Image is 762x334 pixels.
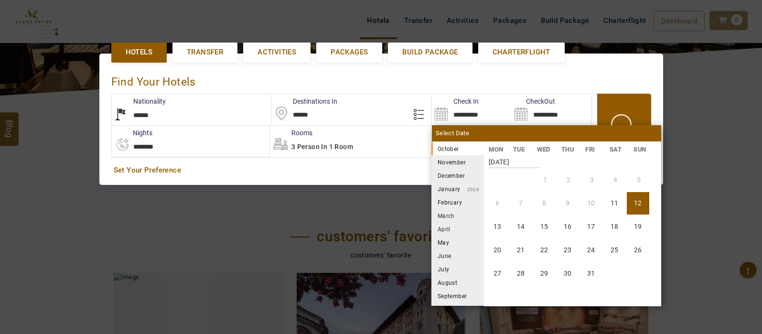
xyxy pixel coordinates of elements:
[510,239,532,261] li: Tuesday, 21 October 2025
[432,97,479,106] label: Check In
[484,144,508,154] li: MON
[258,47,296,57] span: Activities
[486,239,509,261] li: Monday, 20 October 2025
[431,289,484,302] li: September
[603,239,626,261] li: Saturday, 25 October 2025
[271,97,337,106] label: Destinations In
[627,192,649,215] li: Sunday, 12 October 2025
[331,47,368,57] span: Packages
[703,274,762,320] iframe: chat widget
[431,249,484,262] li: June
[243,43,311,62] a: Activities
[510,262,532,285] li: Tuesday, 28 October 2025
[627,239,649,261] li: Sunday, 26 October 2025
[533,239,556,261] li: Wednesday, 22 October 2025
[533,262,556,285] li: Wednesday, 29 October 2025
[431,209,484,222] li: March
[510,215,532,238] li: Tuesday, 14 October 2025
[111,65,651,94] div: Find Your Hotels
[629,144,653,154] li: SUN
[270,128,312,138] label: Rooms
[557,215,579,238] li: Thursday, 16 October 2025
[486,262,509,285] li: Monday, 27 October 2025
[557,239,579,261] li: Thursday, 23 October 2025
[431,195,484,209] li: February
[580,215,602,238] li: Friday, 17 October 2025
[388,43,472,62] a: Build Package
[172,43,237,62] a: Transfer
[432,94,512,125] input: Search
[126,47,152,57] span: Hotels
[111,43,167,62] a: Hotels
[627,215,649,238] li: Sunday, 19 October 2025
[493,47,550,57] span: Charterflight
[486,215,509,238] li: Monday, 13 October 2025
[604,144,629,154] li: SAT
[291,143,353,151] span: 3 Person in 1 Room
[532,144,557,154] li: WED
[187,47,223,57] span: Transfer
[580,239,602,261] li: Friday, 24 October 2025
[512,97,555,106] label: CheckOut
[431,142,484,155] li: October
[459,147,526,152] small: 2025
[489,151,539,168] strong: [DATE]
[556,144,580,154] li: THU
[431,169,484,182] li: December
[533,215,556,238] li: Wednesday, 15 October 2025
[580,144,605,154] li: FRI
[431,155,484,169] li: November
[432,125,661,141] div: Select Date
[431,262,484,276] li: July
[557,262,579,285] li: Thursday, 30 October 2025
[431,276,484,289] li: August
[431,222,484,236] li: April
[431,236,484,249] li: May
[316,43,382,62] a: Packages
[478,43,565,62] a: Charterflight
[402,47,458,57] span: Build Package
[114,165,649,175] a: Set Your Preference
[112,97,166,106] label: Nationality
[461,187,480,192] small: 2026
[603,192,626,215] li: Saturday, 11 October 2025
[431,182,484,195] li: January
[512,94,591,125] input: Search
[111,128,152,138] label: nights
[508,144,532,154] li: TUE
[603,215,626,238] li: Saturday, 18 October 2025
[580,262,602,285] li: Friday, 31 October 2025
